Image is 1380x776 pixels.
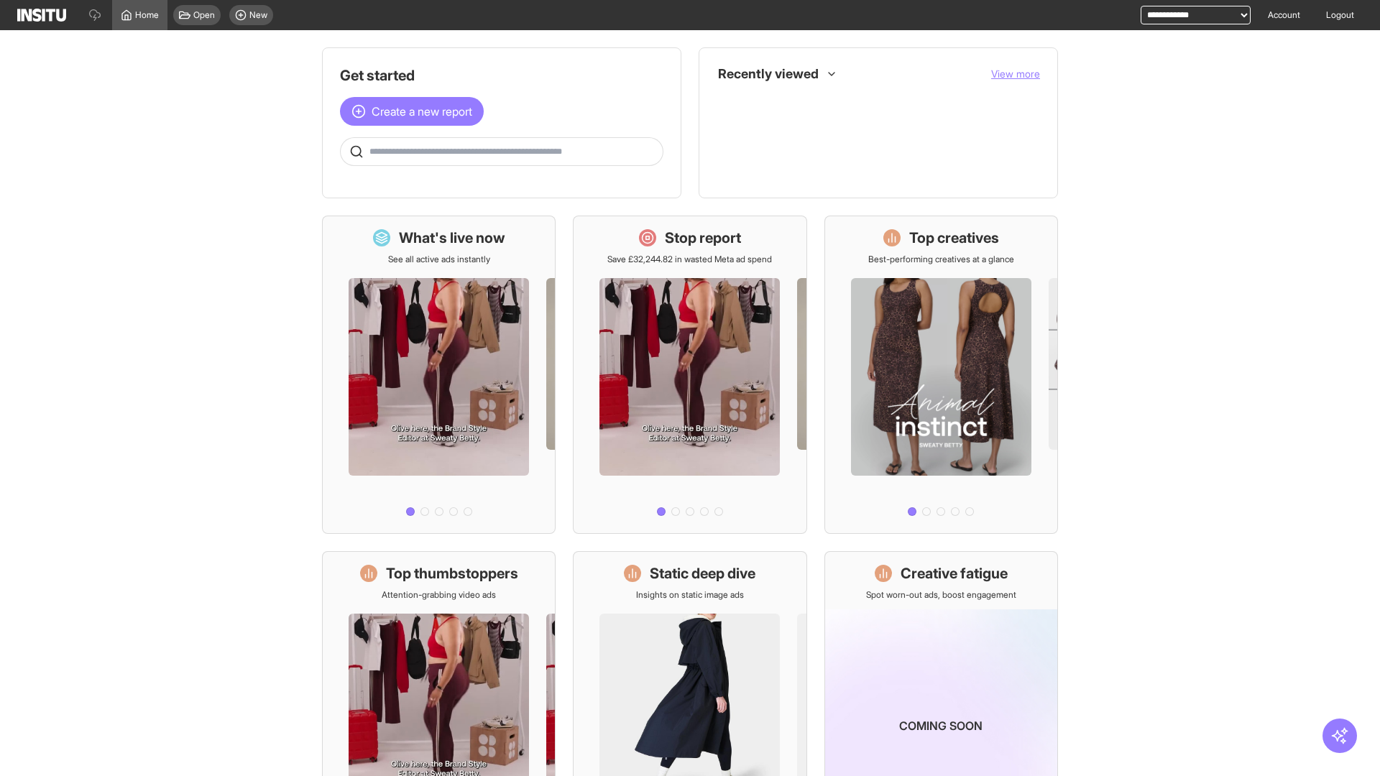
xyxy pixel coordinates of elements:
[399,228,505,248] h1: What's live now
[868,254,1014,265] p: Best-performing creatives at a glance
[650,563,755,583] h1: Static deep dive
[386,563,518,583] h1: Top thumbstoppers
[372,103,472,120] span: Create a new report
[193,9,215,21] span: Open
[607,254,772,265] p: Save £32,244.82 in wasted Meta ad spend
[665,228,741,248] h1: Stop report
[636,589,744,601] p: Insights on static image ads
[991,67,1040,81] button: View more
[824,216,1058,534] a: Top creativesBest-performing creatives at a glance
[573,216,806,534] a: Stop reportSave £32,244.82 in wasted Meta ad spend
[135,9,159,21] span: Home
[17,9,66,22] img: Logo
[909,228,999,248] h1: Top creatives
[388,254,490,265] p: See all active ads instantly
[322,216,556,534] a: What's live nowSee all active ads instantly
[340,65,663,86] h1: Get started
[340,97,484,126] button: Create a new report
[991,68,1040,80] span: View more
[382,589,496,601] p: Attention-grabbing video ads
[249,9,267,21] span: New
